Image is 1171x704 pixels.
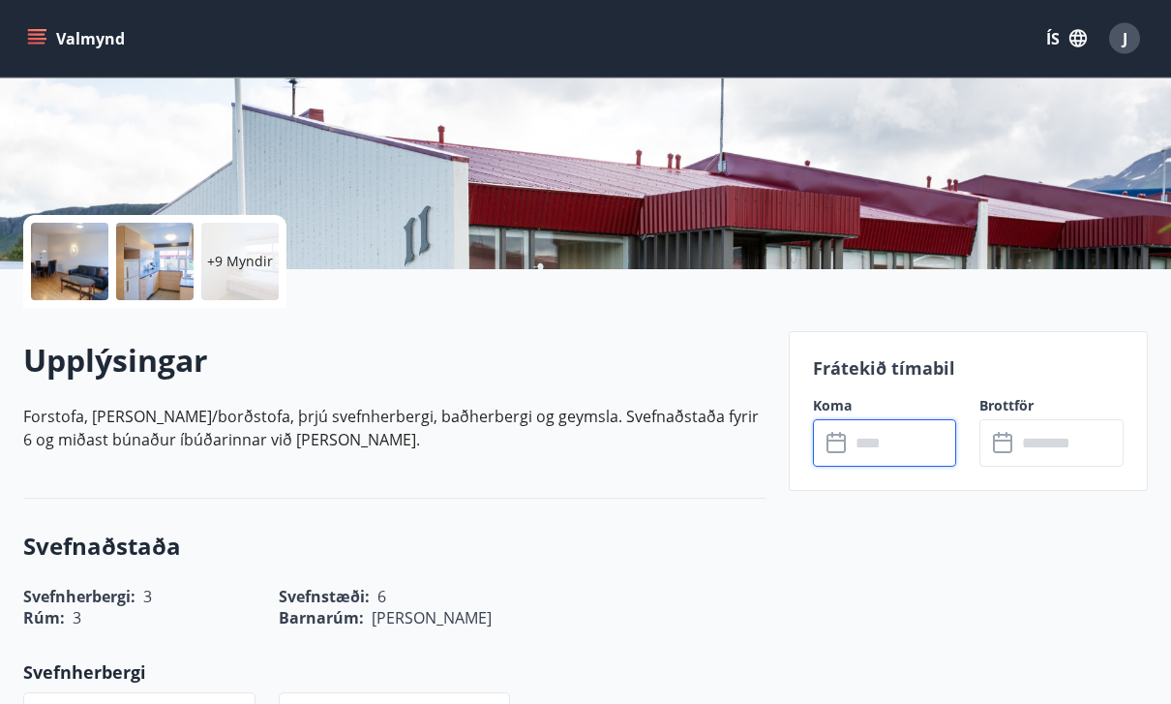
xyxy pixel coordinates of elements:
[207,253,273,272] p: +9 Myndir
[23,21,133,56] button: menu
[979,397,1124,416] label: Brottför
[23,531,766,564] h3: Svefnaðstaða
[1123,28,1127,49] span: J
[372,608,492,629] span: [PERSON_NAME]
[23,608,65,629] span: Rúm :
[813,356,1124,382] p: Frátekið tímabil
[73,608,81,629] span: 3
[813,397,957,416] label: Koma
[1101,15,1148,62] button: J
[23,340,766,383] h2: Upplýsingar
[23,406,766,452] p: Forstofa, [PERSON_NAME]/borðstofa, þrjú svefnherbergi, baðherbergi og geymsla. Svefnaðstaða fyrir...
[1036,21,1097,56] button: ÍS
[279,608,364,629] span: Barnarúm :
[23,660,766,686] p: Svefnherbergi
